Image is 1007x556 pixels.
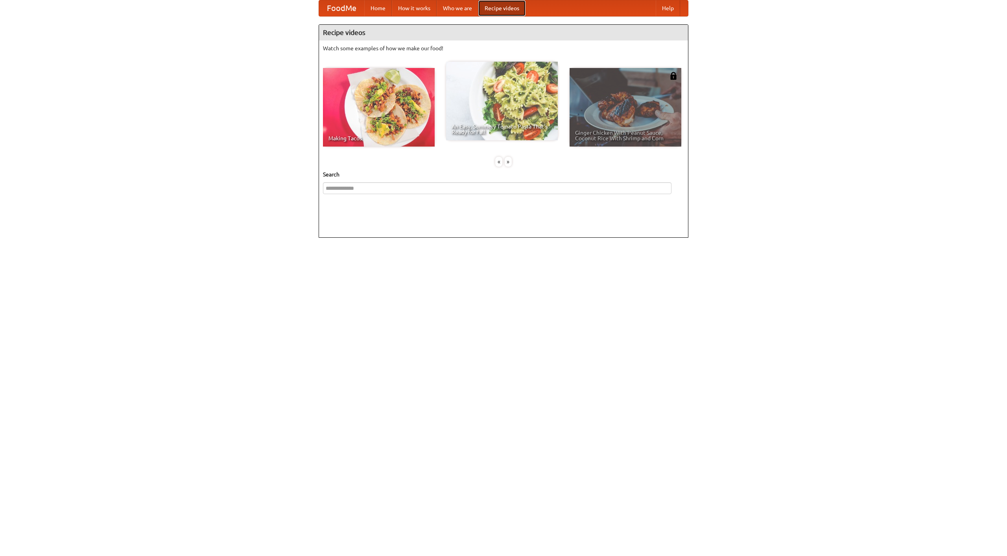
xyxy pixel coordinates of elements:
a: An Easy, Summery Tomato Pasta That's Ready for Fall [446,62,558,140]
a: Help [656,0,680,16]
div: » [505,157,512,167]
div: « [495,157,502,167]
h5: Search [323,171,684,178]
a: Who we are [437,0,478,16]
h4: Recipe videos [319,25,688,40]
span: Making Tacos [328,136,429,141]
a: Making Tacos [323,68,435,147]
p: Watch some examples of how we make our food! [323,44,684,52]
img: 483408.png [669,72,677,80]
a: How it works [392,0,437,16]
a: Recipe videos [478,0,526,16]
a: Home [364,0,392,16]
a: FoodMe [319,0,364,16]
span: An Easy, Summery Tomato Pasta That's Ready for Fall [452,124,552,135]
